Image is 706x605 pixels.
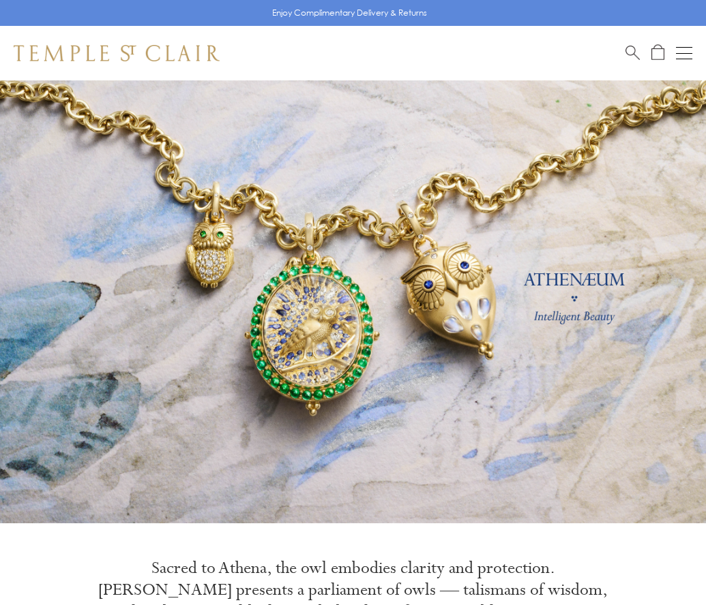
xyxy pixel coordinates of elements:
img: Temple St. Clair [14,45,220,61]
a: Search [626,44,640,61]
p: Enjoy Complimentary Delivery & Returns [272,6,427,20]
a: Open Shopping Bag [651,44,664,61]
button: Open navigation [676,45,692,61]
